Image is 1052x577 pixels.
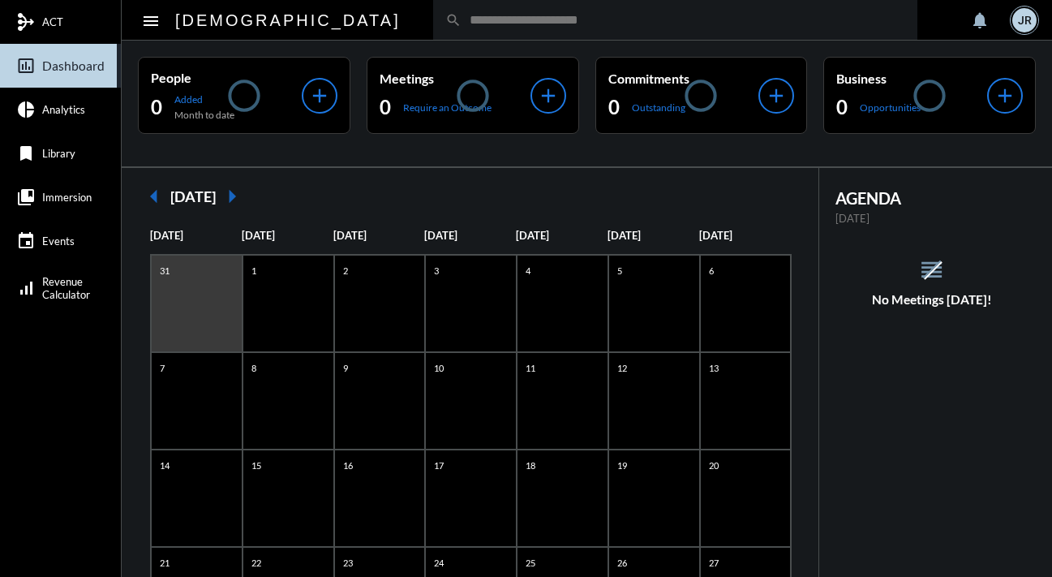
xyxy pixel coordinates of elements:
[445,12,462,28] mat-icon: search
[430,264,443,278] p: 3
[42,275,90,301] span: Revenue Calculator
[339,459,357,472] p: 16
[175,7,401,33] h2: [DEMOGRAPHIC_DATA]
[156,361,169,375] p: 7
[970,11,990,30] mat-icon: notifications
[16,56,36,75] mat-icon: insert_chart_outlined
[835,188,1028,208] h2: AGENDA
[242,229,333,242] p: [DATE]
[135,4,167,37] button: Toggle sidenav
[16,187,36,207] mat-icon: collections_bookmark
[42,103,85,116] span: Analytics
[430,556,448,570] p: 24
[918,256,945,283] mat-icon: reorder
[16,144,36,163] mat-icon: bookmark
[430,459,448,472] p: 17
[156,264,174,278] p: 31
[150,229,242,242] p: [DATE]
[613,264,626,278] p: 5
[170,187,216,205] h2: [DATE]
[339,361,352,375] p: 9
[522,264,535,278] p: 4
[141,11,161,31] mat-icon: Side nav toggle icon
[16,100,36,119] mat-icon: pie_chart
[705,361,723,375] p: 13
[705,264,718,278] p: 6
[42,58,105,73] span: Dashboard
[156,459,174,472] p: 14
[42,147,75,160] span: Library
[522,459,539,472] p: 18
[247,264,260,278] p: 1
[156,556,174,570] p: 21
[424,229,516,242] p: [DATE]
[247,459,265,472] p: 15
[138,180,170,213] mat-icon: arrow_left
[333,229,425,242] p: [DATE]
[16,278,36,298] mat-icon: signal_cellular_alt
[339,264,352,278] p: 2
[522,556,539,570] p: 25
[835,212,1028,225] p: [DATE]
[247,361,260,375] p: 8
[613,556,631,570] p: 26
[699,229,791,242] p: [DATE]
[705,556,723,570] p: 27
[16,12,36,32] mat-icon: mediation
[608,229,699,242] p: [DATE]
[42,15,63,28] span: ACT
[613,459,631,472] p: 19
[522,361,539,375] p: 11
[42,235,75,248] span: Events
[1012,8,1037,32] div: JR
[705,459,723,472] p: 20
[430,361,448,375] p: 10
[216,180,248,213] mat-icon: arrow_right
[16,231,36,251] mat-icon: event
[516,229,608,242] p: [DATE]
[819,292,1044,307] h5: No Meetings [DATE]!
[42,191,92,204] span: Immersion
[339,556,357,570] p: 23
[613,361,631,375] p: 12
[247,556,265,570] p: 22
